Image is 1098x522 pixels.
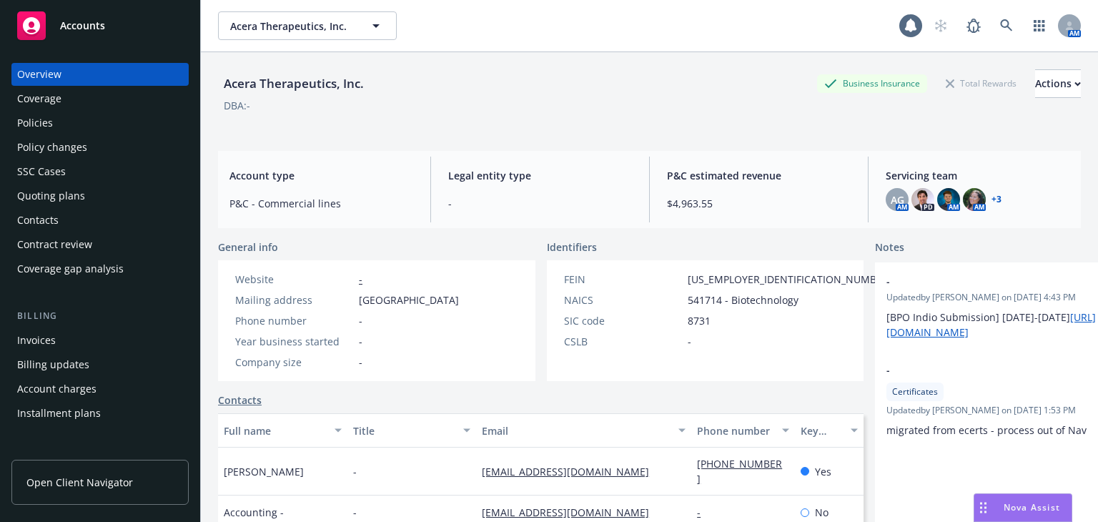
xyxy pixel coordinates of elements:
span: - [353,505,357,520]
div: Website [235,272,353,287]
div: Installment plans [17,402,101,425]
span: Identifiers [547,240,597,255]
a: [EMAIL_ADDRESS][DOMAIN_NAME] [482,506,661,519]
a: Policy changes [11,136,189,159]
div: Title [353,423,455,438]
span: migrated from ecerts - process out of Nav [886,423,1087,437]
span: - [353,464,357,479]
div: CSLB [564,334,682,349]
span: No [815,505,829,520]
a: Contract review [11,233,189,256]
a: Coverage gap analysis [11,257,189,280]
span: P&C - Commercial lines [229,196,413,211]
span: Certificates [892,385,938,398]
div: Business Insurance [817,74,927,92]
a: Contacts [218,393,262,408]
span: - [448,196,632,211]
span: - [886,274,1098,289]
div: Total Rewards [939,74,1024,92]
a: Billing updates [11,353,189,376]
span: $4,963.55 [667,196,851,211]
span: - [359,355,362,370]
button: Acera Therapeutics, Inc. [218,11,397,40]
a: Start snowing [926,11,955,40]
div: SSC Cases [17,160,66,183]
div: Phone number [697,423,773,438]
span: Notes [875,240,904,257]
a: Contacts [11,209,189,232]
div: SIC code [564,313,682,328]
span: AG [891,192,904,207]
div: Invoices [17,329,56,352]
div: Policy changes [17,136,87,159]
span: - [359,313,362,328]
a: Policies [11,112,189,134]
div: NAICS [564,292,682,307]
button: Nova Assist [974,493,1072,522]
span: General info [218,240,278,255]
div: Acera Therapeutics, Inc. [218,74,370,93]
span: Servicing team [886,168,1069,183]
a: Accounts [11,6,189,46]
button: Actions [1035,69,1081,98]
span: P&C estimated revenue [667,168,851,183]
button: Full name [218,413,347,448]
div: Coverage [17,87,61,110]
a: Switch app [1025,11,1054,40]
button: Email [476,413,691,448]
span: Accounts [60,20,105,31]
span: [PERSON_NAME] [224,464,304,479]
span: Acera Therapeutics, Inc. [230,19,354,34]
a: [PHONE_NUMBER] [697,457,782,486]
span: 8731 [688,313,711,328]
div: Drag to move [974,494,992,521]
span: - [886,363,1098,378]
a: Account charges [11,378,189,400]
a: Coverage [11,87,189,110]
div: Full name [224,423,326,438]
div: Coverage gap analysis [17,257,124,280]
a: - [359,272,362,286]
a: Invoices [11,329,189,352]
a: - [697,506,712,519]
div: Mailing address [235,292,353,307]
span: Yes [815,464,831,479]
span: [US_EMPLOYER_IDENTIFICATION_NUMBER] [688,272,892,287]
a: Report a Bug [959,11,988,40]
div: Company size [235,355,353,370]
img: photo [963,188,986,211]
img: photo [937,188,960,211]
a: SSC Cases [11,160,189,183]
div: Billing [11,309,189,323]
div: Contract review [17,233,92,256]
button: Key contact [795,413,864,448]
button: Title [347,413,477,448]
div: Quoting plans [17,184,85,207]
div: Billing updates [17,353,89,376]
a: +3 [991,195,1001,204]
a: [EMAIL_ADDRESS][DOMAIN_NAME] [482,465,661,478]
a: Search [992,11,1021,40]
a: Quoting plans [11,184,189,207]
div: Phone number [235,313,353,328]
button: Phone number [691,413,794,448]
span: Legal entity type [448,168,632,183]
div: Contacts [17,209,59,232]
span: Nova Assist [1004,501,1060,513]
div: Account charges [17,378,97,400]
span: [GEOGRAPHIC_DATA] [359,292,459,307]
span: Accounting - [224,505,284,520]
div: Email [482,423,670,438]
div: DBA: - [224,98,250,113]
span: Open Client Navigator [26,475,133,490]
div: Actions [1035,70,1081,97]
div: Year business started [235,334,353,349]
a: Installment plans [11,402,189,425]
div: Policies [17,112,53,134]
a: Overview [11,63,189,86]
span: - [688,334,691,349]
div: FEIN [564,272,682,287]
div: Overview [17,63,61,86]
div: Key contact [801,423,842,438]
span: Account type [229,168,413,183]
